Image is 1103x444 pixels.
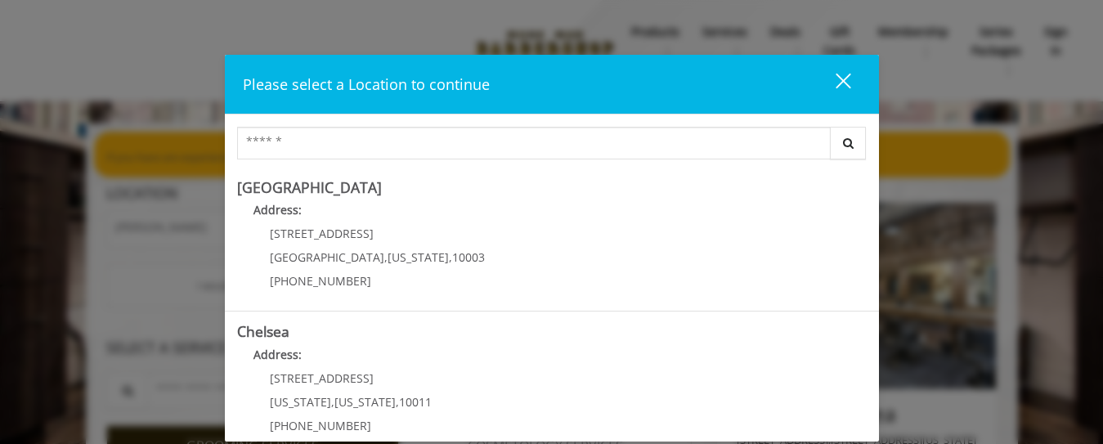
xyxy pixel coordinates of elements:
[331,394,334,410] span: ,
[839,137,858,149] i: Search button
[243,74,490,94] span: Please select a Location to continue
[384,249,388,265] span: ,
[817,72,850,96] div: close dialog
[805,67,861,101] button: close dialog
[237,127,867,168] div: Center Select
[253,202,302,218] b: Address:
[270,418,371,433] span: [PHONE_NUMBER]
[253,347,302,362] b: Address:
[270,370,374,386] span: [STREET_ADDRESS]
[270,226,374,241] span: [STREET_ADDRESS]
[388,249,449,265] span: [US_STATE]
[270,249,384,265] span: [GEOGRAPHIC_DATA]
[270,394,331,410] span: [US_STATE]
[396,394,399,410] span: ,
[399,394,432,410] span: 10011
[237,127,831,159] input: Search Center
[452,249,485,265] span: 10003
[449,249,452,265] span: ,
[237,177,382,197] b: [GEOGRAPHIC_DATA]
[237,321,289,341] b: Chelsea
[270,273,371,289] span: [PHONE_NUMBER]
[334,394,396,410] span: [US_STATE]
